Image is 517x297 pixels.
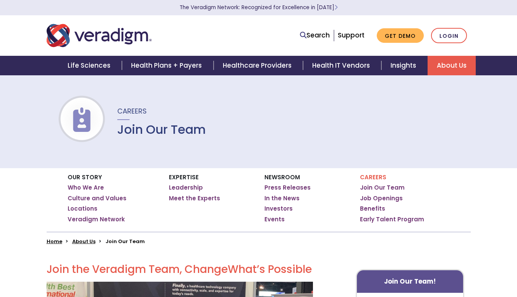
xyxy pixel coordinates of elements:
[214,56,303,75] a: Healthcare Providers
[264,205,293,213] a: Investors
[338,31,365,40] a: Support
[428,56,476,75] a: About Us
[72,238,96,245] a: About Us
[117,106,147,116] span: Careers
[300,30,330,41] a: Search
[68,205,97,213] a: Locations
[360,216,424,223] a: Early Talent Program
[377,28,424,43] a: Get Demo
[169,184,203,192] a: Leadership
[384,277,436,286] strong: Join Our Team!
[58,56,122,75] a: Life Sciences
[431,28,467,44] a: Login
[47,263,313,276] h2: Join the Veradigm Team, Change
[264,216,285,223] a: Events
[68,216,125,223] a: Veradigm Network
[68,195,126,202] a: Culture and Values
[228,262,312,277] span: What’s Possible
[264,184,311,192] a: Press Releases
[117,122,206,137] h1: Join Our Team
[47,23,152,48] img: Veradigm logo
[169,195,220,202] a: Meet the Experts
[334,4,338,11] span: Learn More
[47,238,62,245] a: Home
[180,4,338,11] a: The Veradigm Network: Recognized for Excellence in [DATE]Learn More
[264,195,300,202] a: In the News
[68,184,104,192] a: Who We Are
[303,56,381,75] a: Health IT Vendors
[360,195,403,202] a: Job Openings
[360,205,385,213] a: Benefits
[381,56,428,75] a: Insights
[360,184,405,192] a: Join Our Team
[122,56,213,75] a: Health Plans + Payers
